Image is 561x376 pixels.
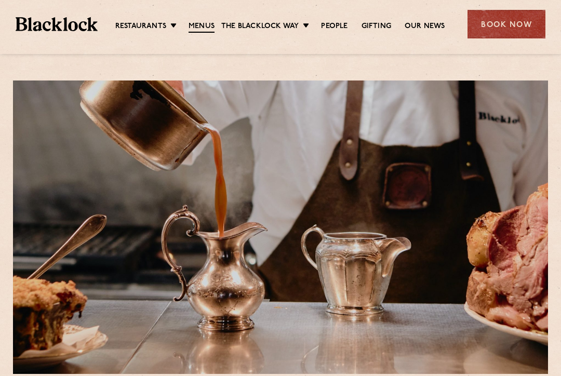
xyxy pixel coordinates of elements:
[189,21,215,33] a: Menus
[468,10,545,38] div: Book Now
[16,17,98,31] img: BL_Textured_Logo-footer-cropped.svg
[362,21,391,32] a: Gifting
[221,21,299,32] a: The Blacklock Way
[321,21,348,32] a: People
[405,21,445,32] a: Our News
[115,21,166,32] a: Restaurants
